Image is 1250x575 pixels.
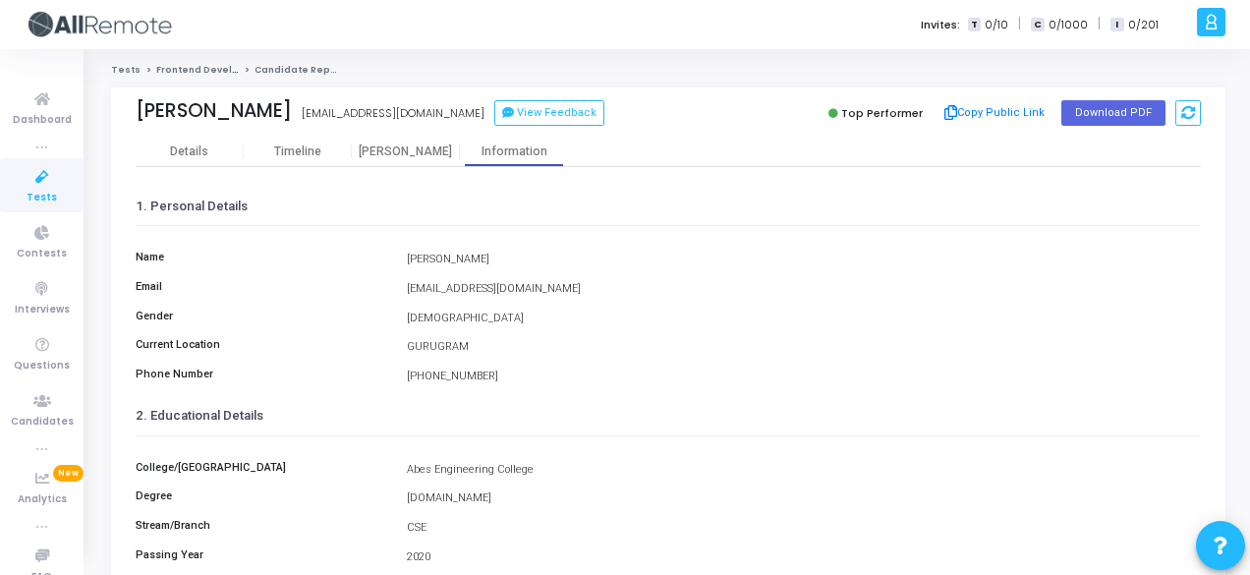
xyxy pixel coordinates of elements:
div: [DOMAIN_NAME] [397,490,1211,507]
span: Dashboard [13,112,72,129]
span: Contests [17,246,67,262]
span: 0/10 [985,17,1008,33]
div: [PERSON_NAME] [136,99,292,122]
div: [DEMOGRAPHIC_DATA] [397,311,1211,327]
div: Timeline [274,144,321,159]
div: [PERSON_NAME] [397,252,1211,268]
span: Interviews [15,302,70,318]
nav: breadcrumb [111,64,1225,77]
h6: Name [126,251,397,263]
span: Tests [27,190,57,206]
img: logo [25,5,172,44]
span: 0/201 [1128,17,1159,33]
button: Copy Public Link [938,98,1051,128]
div: [PERSON_NAME] [352,144,460,159]
h6: Email [126,280,397,293]
h6: College/[GEOGRAPHIC_DATA] [126,461,397,474]
div: [EMAIL_ADDRESS][DOMAIN_NAME] [397,281,1211,298]
h6: Gender [126,310,397,322]
span: T [968,18,981,32]
div: 2020 [397,549,1211,566]
h6: Passing Year [126,548,397,561]
span: | [1018,14,1021,34]
h6: Current Location [126,338,397,351]
div: Abes Engineering College [397,462,1211,479]
span: Candidate Report [255,64,345,76]
span: New [53,465,84,482]
span: C [1031,18,1044,32]
button: Download PDF [1061,100,1165,126]
span: | [1098,14,1101,34]
span: Analytics [18,491,67,508]
span: I [1110,18,1123,32]
a: Frontend Developer (L4) [156,64,277,76]
h6: Degree [126,489,397,502]
button: View Feedback [494,100,604,126]
span: Questions [14,358,70,374]
div: Details [170,144,208,159]
h6: Stream/Branch [126,519,397,532]
div: [EMAIL_ADDRESS][DOMAIN_NAME] [302,105,484,122]
div: GURUGRAM [397,339,1211,356]
label: Invites: [921,17,960,33]
h3: 2. Educational Details [136,408,1201,424]
span: 0/1000 [1049,17,1088,33]
div: [PHONE_NUMBER] [397,369,1211,385]
h3: 1. Personal Details [136,199,1201,214]
div: Information [460,144,568,159]
a: Tests [111,64,141,76]
span: Candidates [11,414,74,431]
span: Top Performer [841,105,923,121]
h6: Phone Number [126,368,397,380]
div: CSE [397,520,1211,537]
